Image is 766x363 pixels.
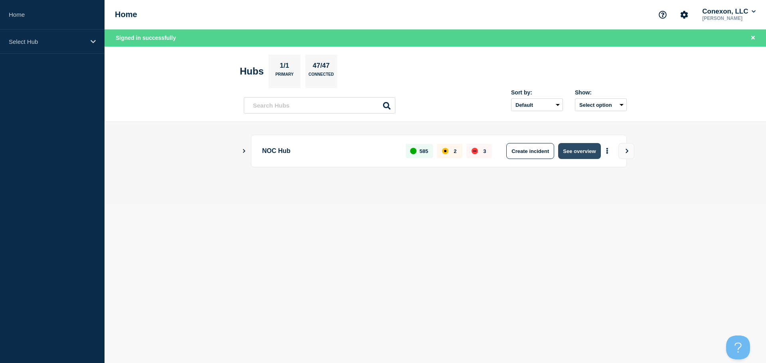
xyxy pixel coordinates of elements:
[244,97,395,114] input: Search Hubs
[472,148,478,154] div: down
[410,148,417,154] div: up
[654,6,671,23] button: Support
[618,143,634,159] button: View
[511,98,563,111] select: Sort by
[575,98,627,111] button: Select option
[701,8,757,16] button: Conexon, LLC
[262,143,397,159] p: NOC Hub
[308,72,334,80] p: Connected
[558,143,600,159] button: See overview
[240,66,264,77] h2: Hubs
[442,148,448,154] div: affected
[483,148,486,154] p: 3
[575,89,627,96] div: Show:
[701,16,757,21] p: [PERSON_NAME]
[511,89,563,96] div: Sort by:
[676,6,693,23] button: Account settings
[602,144,612,159] button: More actions
[9,38,85,45] p: Select Hub
[115,10,137,19] h1: Home
[277,62,292,72] p: 1/1
[726,336,750,359] iframe: Help Scout Beacon - Open
[275,72,294,80] p: Primary
[454,148,456,154] p: 2
[420,148,428,154] p: 585
[506,143,554,159] button: Create incident
[310,62,333,72] p: 47/47
[116,35,176,41] span: Signed in successfully
[242,148,246,154] button: Show Connected Hubs
[748,33,758,43] button: Close banner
